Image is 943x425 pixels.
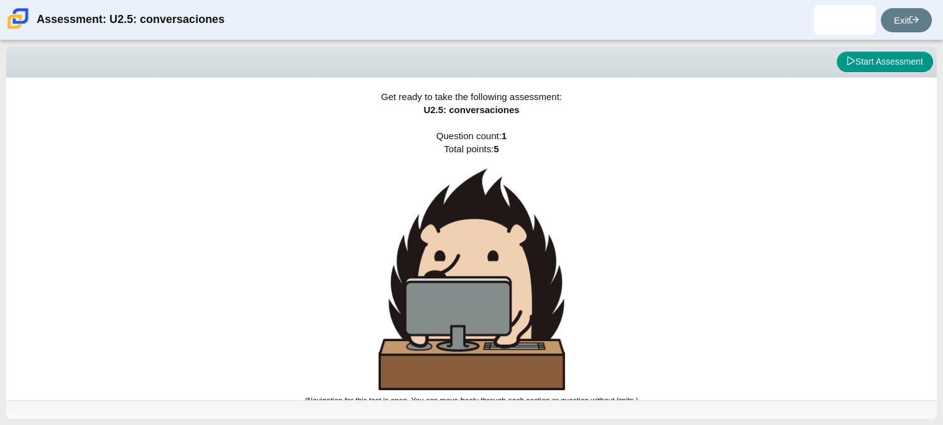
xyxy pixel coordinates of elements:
[305,130,638,405] span: Question count: Total points:
[379,168,565,390] img: hedgehog-behind-computer-large.png
[5,23,31,34] a: Carmen School of Science & Technology
[5,6,31,32] img: Carmen School of Science & Technology
[423,104,519,115] span: U2.5: conversaciones
[381,91,562,102] span: Get ready to take the following assessment:
[502,130,507,141] b: 1
[37,5,224,35] div: Assessment: U2.5: conversaciones
[305,396,638,405] small: (Navigation for this test is open. You can move freely through each section or question without l...
[494,144,499,154] b: 5
[837,52,933,73] button: Start Assessment
[835,10,855,30] img: yeiber.ravelotorre.G7ZMxm
[881,8,932,32] a: Exit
